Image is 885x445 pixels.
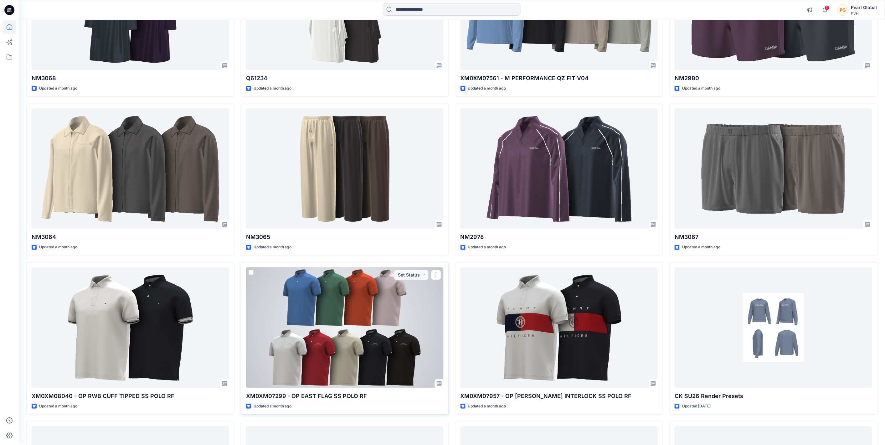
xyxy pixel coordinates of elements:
[32,108,229,229] a: NM3064
[675,74,872,83] p: NM2980
[32,74,229,83] p: NM3068
[675,267,872,388] a: CK SU26 Render Presets
[246,267,444,388] a: XM0XM07299 - OP EAST FLAG SS POLO RF
[254,403,292,410] p: Updated a month ago
[39,85,77,92] p: Updated a month ago
[468,244,506,251] p: Updated a month ago
[851,11,877,16] div: PVH
[39,244,77,251] p: Updated a month ago
[468,85,506,92] p: Updated a month ago
[461,267,658,388] a: XM0XM07957 - OP RODGER INTERLOCK SS POLO RF
[675,108,872,229] a: NM3067
[32,392,229,401] p: XM0XM08040 - OP RWB CUFF TIPPED SS POLO RF
[461,74,658,83] p: XM0XM07561 - M PERFORMANCE QZ FIT V04
[825,5,830,10] span: 1
[32,267,229,388] a: XM0XM08040 - OP RWB CUFF TIPPED SS POLO RF
[461,233,658,241] p: NM2978
[246,392,444,401] p: XM0XM07299 - OP EAST FLAG SS POLO RF
[837,4,849,16] div: PG
[682,244,720,251] p: Updated a month ago
[675,392,872,401] p: CK SU26 Render Presets
[468,403,506,410] p: Updated a month ago
[682,403,711,410] p: Updated [DATE]
[254,244,292,251] p: Updated a month ago
[461,108,658,229] a: NM2978
[682,85,720,92] p: Updated a month ago
[246,233,444,241] p: NM3065
[32,233,229,241] p: NM3064
[246,74,444,83] p: Q61234
[461,392,658,401] p: XM0XM07957 - OP [PERSON_NAME] INTERLOCK SS POLO RF
[246,108,444,229] a: NM3065
[851,4,877,11] div: Pearl Global
[39,403,77,410] p: Updated a month ago
[254,85,292,92] p: Updated a month ago
[675,233,872,241] p: NM3067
